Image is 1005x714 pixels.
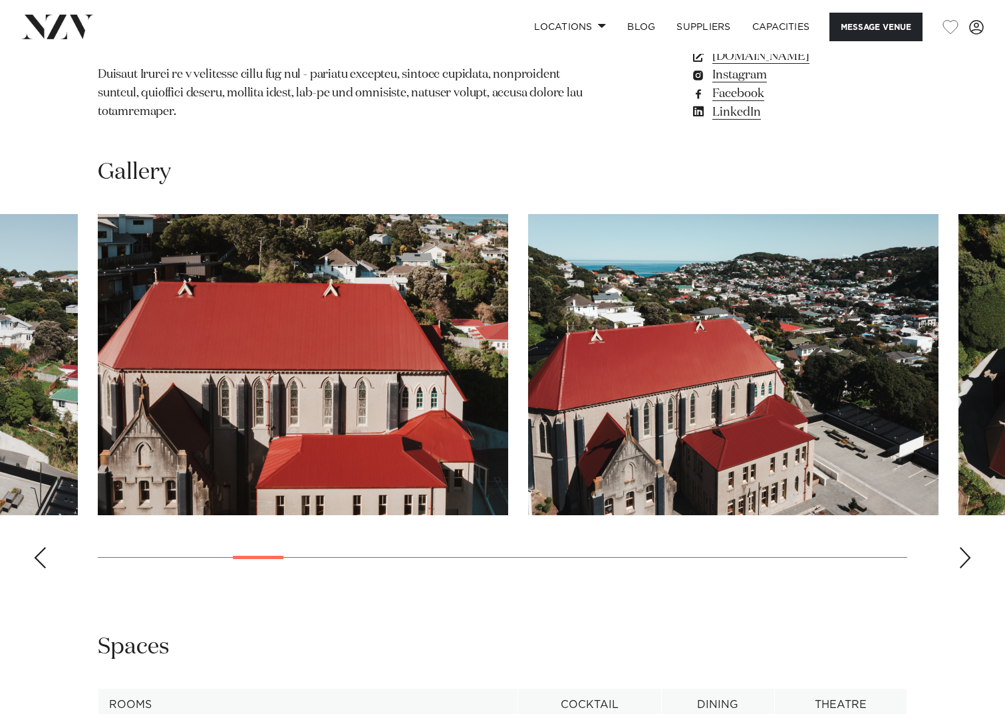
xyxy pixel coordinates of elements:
h2: Spaces [98,632,170,662]
swiper-slide: 7 / 30 [528,214,938,515]
a: BLOG [617,13,666,41]
a: Facebook [690,84,907,103]
swiper-slide: 6 / 30 [98,214,508,515]
a: LinkedIn [690,103,907,122]
h2: Gallery [98,158,171,187]
img: nzv-logo.png [21,15,94,39]
a: SUPPLIERS [666,13,741,41]
a: [DOMAIN_NAME] [690,47,907,66]
a: Instagram [690,66,907,84]
a: Capacities [742,13,821,41]
a: Locations [523,13,617,41]
button: Message Venue [829,13,923,41]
